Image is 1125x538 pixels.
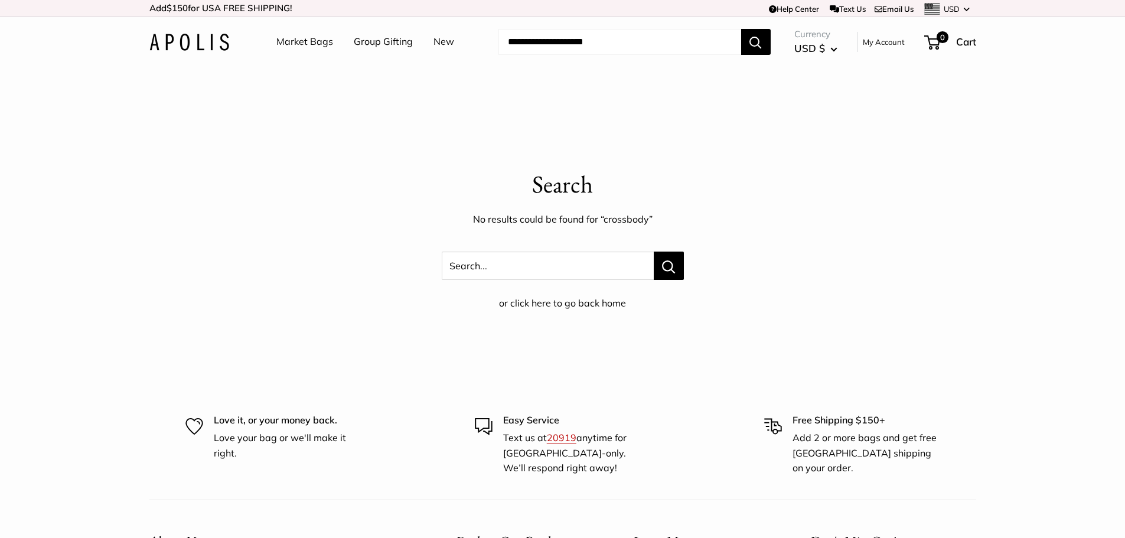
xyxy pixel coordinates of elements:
[875,4,914,14] a: Email Us
[214,431,361,461] p: Love your bag or we'll make it right.
[499,297,626,309] a: or click here to go back home
[793,413,940,428] p: Free Shipping $150+
[956,35,976,48] span: Cart
[793,431,940,476] p: Add 2 or more bags and get free [GEOGRAPHIC_DATA] shipping on your order.
[354,33,413,51] a: Group Gifting
[503,413,651,428] p: Easy Service
[794,39,837,58] button: USD $
[794,26,837,43] span: Currency
[149,167,976,202] p: Search
[863,35,905,49] a: My Account
[276,33,333,51] a: Market Bags
[503,431,651,476] p: Text us at anytime for [GEOGRAPHIC_DATA]-only. We’ll respond right away!
[936,31,948,43] span: 0
[214,413,361,428] p: Love it, or your money back.
[167,2,188,14] span: $150
[433,33,454,51] a: New
[769,4,819,14] a: Help Center
[654,252,684,280] button: Search...
[149,34,229,51] img: Apolis
[741,29,771,55] button: Search
[944,4,960,14] span: USD
[547,432,576,444] a: 20919
[794,42,825,54] span: USD $
[830,4,866,14] a: Text Us
[149,211,976,229] p: No results could be found for “crossbody”
[498,29,741,55] input: Search...
[925,32,976,51] a: 0 Cart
